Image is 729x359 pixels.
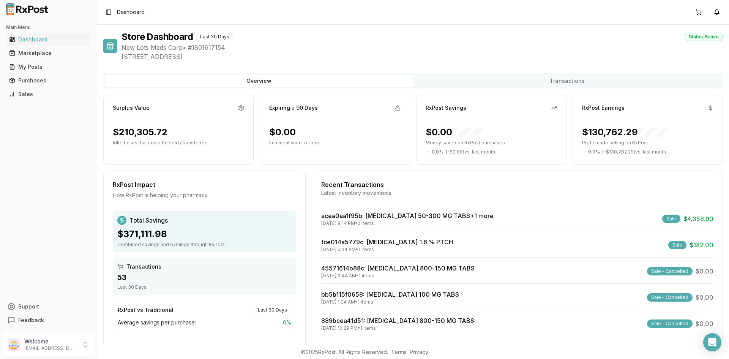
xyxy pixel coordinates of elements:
[321,238,453,246] a: fce014a5779c: [MEDICAL_DATA] 1.8 % PTCH
[3,313,94,327] button: Feedback
[582,140,713,146] p: Profit made selling on RxPost
[391,349,407,355] a: Terms
[321,180,713,189] div: Recent Transactions
[6,60,91,74] a: My Posts
[582,126,668,138] div: $130,762.29
[113,104,150,112] div: Surplus Value
[321,317,474,324] a: 889bcea41d51: [MEDICAL_DATA] 800-150 MG TABS
[703,333,721,351] div: Open Intercom Messenger
[6,24,91,30] h2: Main Menu
[685,33,723,41] div: Status: Active
[321,220,494,226] div: [DATE] 9:14 PM • 2 items
[588,149,600,155] span: 0.0 %
[9,49,88,57] div: Marketplace
[602,149,666,155] span: ( - $130,762.29 ) vs. last month
[269,126,296,138] div: $0.00
[426,140,557,146] p: Money saved on RxPost purchases
[117,8,145,16] span: Dashboard
[426,126,483,138] div: $0.00
[113,126,167,138] div: $210,305.72
[3,61,94,73] button: My Posts
[24,345,77,351] p: [EMAIL_ADDRESS][DOMAIN_NAME]
[3,47,94,59] button: Marketplace
[9,63,88,71] div: My Posts
[117,8,145,16] nav: breadcrumb
[426,104,466,112] div: RxPost Savings
[254,306,291,314] div: Last 30 Days
[117,272,292,283] div: 53
[113,140,244,146] p: Idle dollars that could be sold / transferred
[3,88,94,100] button: Sales
[113,180,296,189] div: RxPost Impact
[105,75,413,87] button: Overview
[690,240,713,250] span: $182.00
[662,215,680,223] div: Sale
[6,46,91,60] a: Marketplace
[321,325,474,331] div: [DATE] 10:29 PM • 1 items
[3,33,94,46] button: Dashboard
[8,338,20,351] img: User avatar
[9,77,88,84] div: Purchases
[446,149,495,155] span: ( - $0.00 ) vs. last month
[117,228,292,240] div: $371,111.98
[121,31,193,43] h1: Store Dashboard
[432,149,443,155] span: 0.0 %
[647,319,693,328] div: Sale - Cancelled
[696,293,713,302] span: $0.00
[129,216,168,225] span: Total Savings
[117,284,292,290] div: Last 30 Days
[683,214,713,223] span: $4,358.90
[696,319,713,328] span: $0.00
[668,241,686,249] div: Sale
[6,87,91,101] a: Sales
[18,316,44,324] span: Feedback
[117,242,292,248] div: Combined savings and earnings through RxPost
[321,247,453,253] div: [DATE] 5:04 AM • 1 items
[9,36,88,43] div: Dashboard
[3,300,94,313] button: Support
[696,267,713,276] span: $0.00
[321,291,459,298] a: bb5b115f0658: [MEDICAL_DATA] 100 MG TABS
[647,293,693,302] div: Sale - Cancelled
[410,349,428,355] a: Privacy
[321,273,475,279] div: [DATE] 3:44 AM • 1 items
[6,33,91,46] a: Dashboard
[413,75,721,87] button: Transactions
[647,267,693,275] div: Sale - Cancelled
[321,264,475,272] a: 45571614b88c: [MEDICAL_DATA] 800-150 MG TABS
[6,74,91,87] a: Purchases
[118,319,196,326] span: Average savings per purchase:
[321,189,713,197] div: Latest inventory movements
[3,3,52,15] img: RxPost Logo
[126,263,161,270] span: Transactions
[269,140,401,146] p: Imminent write-off risk
[3,74,94,87] button: Purchases
[121,52,723,61] span: [STREET_ADDRESS]
[196,33,234,41] div: Last 30 Days
[121,43,723,52] span: New Lots Meds Corp • # 1801617154
[582,104,625,112] div: RxPost Earnings
[321,212,494,220] a: acea0aa1f95b: [MEDICAL_DATA] 50-300 MG TABS+1 more
[113,191,296,199] div: How RxPost is helping your pharmacy
[321,299,459,305] div: [DATE] 1:04 AM • 1 items
[283,319,291,326] span: 0 %
[24,338,77,345] p: Welcome
[9,90,88,98] div: Sales
[118,306,174,314] div: RxPost vs Traditional
[269,104,318,112] div: Expiring ≤ 90 Days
